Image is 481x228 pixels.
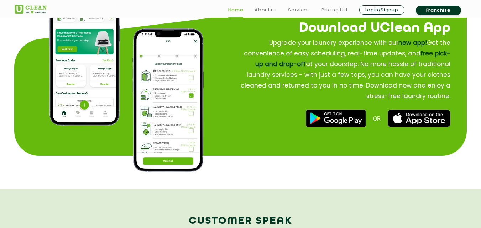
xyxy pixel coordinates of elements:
a: Home [228,6,244,14]
img: UClean Laundry and Dry Cleaning [15,5,47,14]
h2: Download UClean App [213,17,450,39]
img: best dry cleaners near me [306,110,366,127]
a: About us [255,6,277,14]
p: Upgrade your laundry experience with our Get the convenience of easy scheduling, real-time update... [236,37,450,101]
a: Login/Signup [359,5,404,15]
a: Franchise [416,6,461,15]
a: Services [288,6,310,14]
span: OR [373,115,381,122]
a: Pricing List [321,6,348,14]
span: new app! [398,38,427,47]
img: process of how to place order on app [132,28,204,172]
img: best laundry near me [388,110,450,127]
